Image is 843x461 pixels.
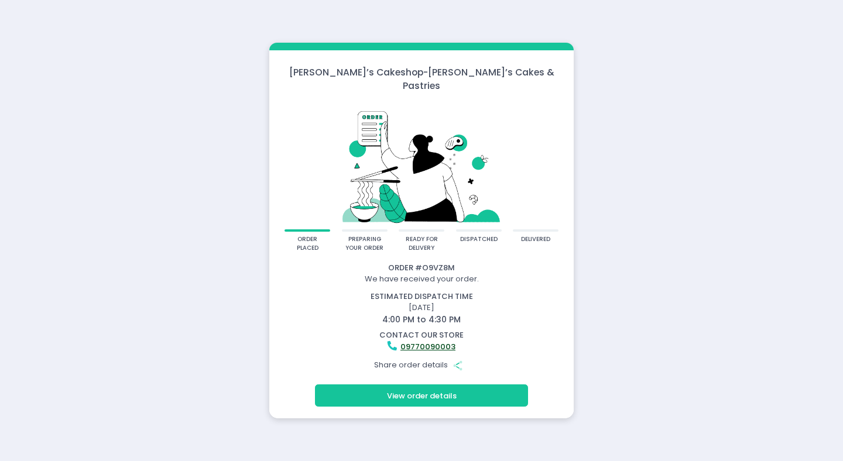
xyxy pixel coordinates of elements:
div: Order # O9VZ8M [271,262,572,274]
div: delivered [521,235,550,244]
a: 09770090003 [400,341,455,352]
div: ready for delivery [403,235,441,252]
div: estimated dispatch time [271,291,572,302]
div: contact our store [271,329,572,341]
div: order placed [289,235,327,252]
div: We have received your order. [271,273,572,285]
div: preparing your order [345,235,383,252]
div: [DATE] [264,291,580,326]
div: dispatched [460,235,498,244]
span: 4:00 PM to 4:30 PM [382,314,461,325]
div: Share order details [271,354,572,376]
button: View order details [315,384,528,407]
img: talkie [285,100,558,229]
div: [PERSON_NAME]’s Cakeshop - [PERSON_NAME]’s Cakes & Pastries [269,66,574,93]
